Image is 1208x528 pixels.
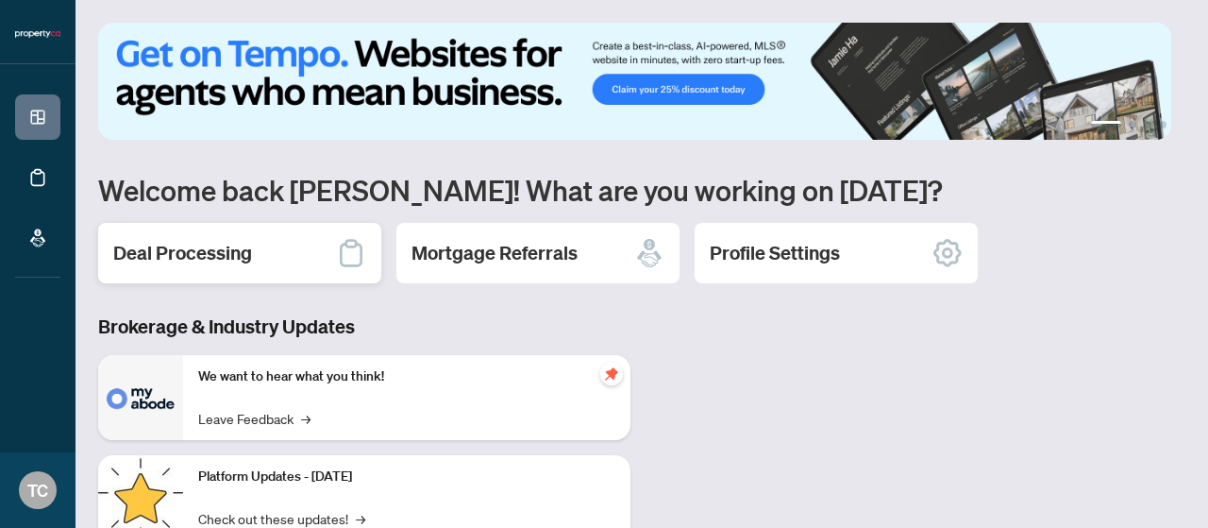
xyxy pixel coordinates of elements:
p: Platform Updates - [DATE] [198,467,615,487]
h2: Deal Processing [113,240,252,266]
button: 2 [1129,121,1136,128]
span: TC [27,477,48,503]
img: Slide 0 [98,23,1171,140]
h2: Profile Settings [710,240,840,266]
button: 1 [1091,121,1121,128]
button: 3 [1144,121,1151,128]
img: logo [15,28,60,40]
h3: Brokerage & Industry Updates [98,314,630,340]
h1: Welcome back [PERSON_NAME]! What are you working on [DATE]? [98,172,1185,208]
button: 4 [1159,121,1166,128]
button: Open asap [1132,462,1189,519]
span: pushpin [600,363,623,385]
span: → [301,408,310,429]
p: We want to hear what you think! [198,366,615,387]
a: Leave Feedback→ [198,408,310,429]
h2: Mortgage Referrals [411,240,578,266]
img: We want to hear what you think! [98,355,183,440]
